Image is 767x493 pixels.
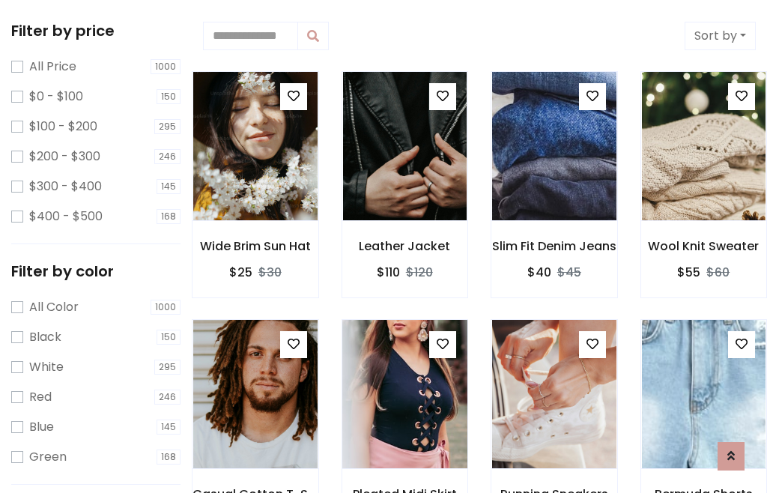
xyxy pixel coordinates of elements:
[258,264,282,281] del: $30
[192,239,318,253] h6: Wide Brim Sun Hat
[685,22,756,50] button: Sort by
[29,358,64,376] label: White
[706,264,730,281] del: $60
[527,265,551,279] h6: $40
[11,22,181,40] h5: Filter by price
[29,448,67,466] label: Green
[29,118,97,136] label: $100 - $200
[557,264,581,281] del: $45
[29,208,103,226] label: $400 - $500
[229,265,252,279] h6: $25
[151,59,181,74] span: 1000
[29,88,83,106] label: $0 - $100
[157,420,181,435] span: 145
[677,265,700,279] h6: $55
[29,298,79,316] label: All Color
[154,149,181,164] span: 246
[342,239,468,253] h6: Leather Jacket
[157,179,181,194] span: 145
[151,300,181,315] span: 1000
[157,89,181,104] span: 150
[157,450,181,465] span: 168
[29,388,52,406] label: Red
[491,239,617,253] h6: Slim Fit Denim Jeans
[29,178,102,196] label: $300 - $400
[406,264,433,281] del: $120
[154,119,181,134] span: 295
[154,390,181,405] span: 246
[157,330,181,345] span: 150
[29,418,54,436] label: Blue
[641,239,767,253] h6: Wool Knit Sweater
[377,265,400,279] h6: $110
[11,262,181,280] h5: Filter by color
[29,328,61,346] label: Black
[157,209,181,224] span: 168
[29,58,76,76] label: All Price
[29,148,100,166] label: $200 - $300
[154,360,181,375] span: 295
